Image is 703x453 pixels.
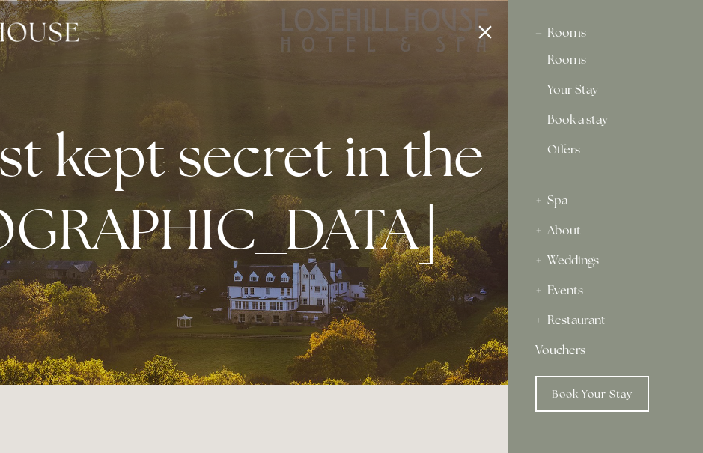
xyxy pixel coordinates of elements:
[535,246,676,276] div: Weddings
[535,376,649,412] a: Book Your Stay
[547,84,664,102] a: Your Stay
[547,144,664,168] a: Offers
[535,18,676,48] div: Rooms
[547,114,664,132] a: Book a stay
[535,276,676,305] div: Events
[535,216,676,246] div: About
[547,54,664,72] a: Rooms
[535,305,676,335] div: Restaurant
[535,186,676,216] div: Spa
[535,335,676,365] a: Vouchers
